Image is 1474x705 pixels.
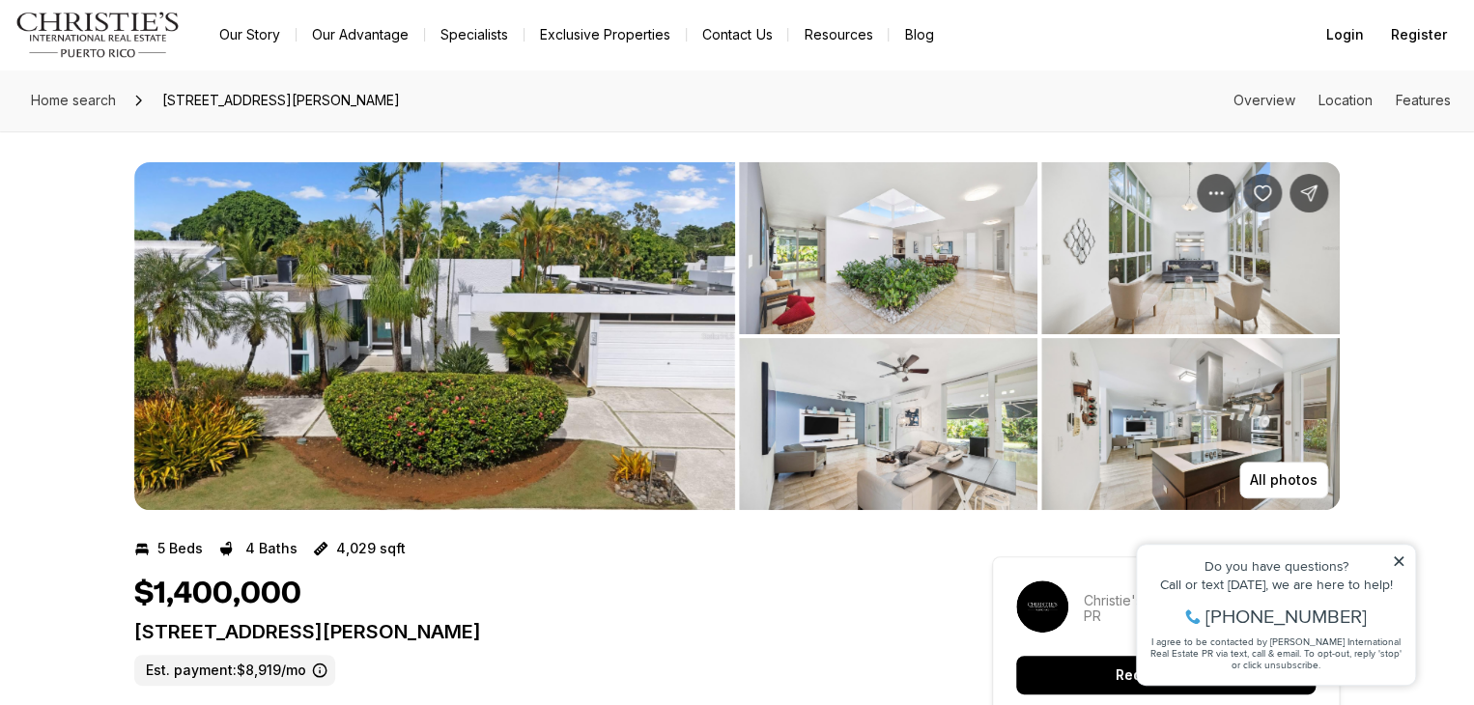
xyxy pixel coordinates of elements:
[739,162,1340,510] li: 2 of 7
[79,91,241,110] span: [PHONE_NUMBER]
[134,162,1340,510] div: Listing Photos
[134,162,735,510] li: 1 of 7
[15,12,181,58] img: logo
[336,541,406,556] p: 4,029 sqft
[1041,162,1340,334] button: View image gallery
[1290,174,1328,212] button: Share Property: 4 CALLE PETUNIA
[1233,92,1295,108] a: Skip to: Overview
[134,620,922,643] p: [STREET_ADDRESS][PERSON_NAME]
[739,162,1037,334] button: View image gallery
[1379,15,1459,54] button: Register
[1116,667,1216,683] p: Request a tour
[1318,92,1373,108] a: Skip to: Location
[157,541,203,556] p: 5 Beds
[1197,174,1235,212] button: Property options
[1250,472,1318,488] p: All photos
[31,92,116,108] span: Home search
[20,62,279,75] div: Call or text [DATE], we are here to help!
[134,655,335,686] label: Est. payment: $8,919/mo
[524,21,686,48] a: Exclusive Properties
[1326,27,1364,42] span: Login
[218,533,298,564] button: 4 Baths
[1016,656,1316,694] button: Request a tour
[425,21,524,48] a: Specialists
[1243,174,1282,212] button: Save Property: 4 CALLE PETUNIA
[24,119,275,155] span: I agree to be contacted by [PERSON_NAME] International Real Estate PR via text, call & email. To ...
[245,541,298,556] p: 4 Baths
[788,21,888,48] a: Resources
[1239,462,1328,498] button: All photos
[20,43,279,57] div: Do you have questions?
[155,85,408,116] span: [STREET_ADDRESS][PERSON_NAME]
[1041,338,1340,510] button: View image gallery
[134,162,735,510] button: View image gallery
[739,338,1037,510] button: View image gallery
[1233,93,1451,108] nav: Page section menu
[297,21,424,48] a: Our Advantage
[204,21,296,48] a: Our Story
[134,576,301,612] h1: $1,400,000
[889,21,949,48] a: Blog
[1315,15,1375,54] button: Login
[1396,92,1451,108] a: Skip to: Features
[1391,27,1447,42] span: Register
[23,85,124,116] a: Home search
[1084,593,1316,624] p: Christie's International Real Estate PR
[687,21,787,48] button: Contact Us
